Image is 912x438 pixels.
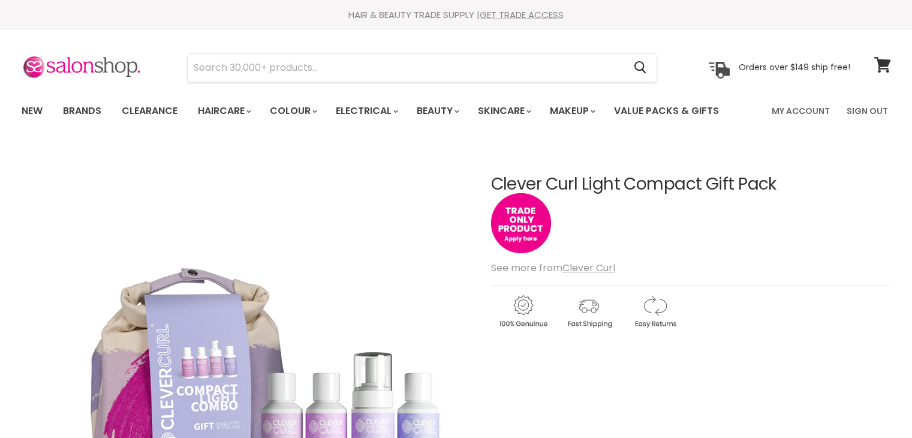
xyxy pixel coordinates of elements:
[491,261,615,275] span: See more from
[557,293,621,330] img: shipping.gif
[480,8,564,21] a: GET TRADE ACCESS
[188,54,625,82] input: Search
[839,98,895,124] a: Sign Out
[605,98,728,124] a: Value Packs & Gifts
[113,98,186,124] a: Clearance
[189,98,258,124] a: Haircare
[541,98,603,124] a: Makeup
[327,98,405,124] a: Electrical
[764,98,837,124] a: My Account
[469,98,538,124] a: Skincare
[562,261,615,275] a: Clever Curl
[7,94,906,128] nav: Main
[187,53,657,82] form: Product
[491,293,555,330] img: genuine.gif
[13,98,52,124] a: New
[261,98,324,124] a: Colour
[491,193,551,253] img: tradeonly_small.jpg
[408,98,466,124] a: Beauty
[625,54,657,82] button: Search
[739,62,850,73] p: Orders over $149 ship free!
[623,293,687,330] img: returns.gif
[491,175,891,194] h1: Clever Curl Light Compact Gift Pack
[7,9,906,21] div: HAIR & BEAUTY TRADE SUPPLY |
[54,98,110,124] a: Brands
[13,94,747,128] ul: Main menu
